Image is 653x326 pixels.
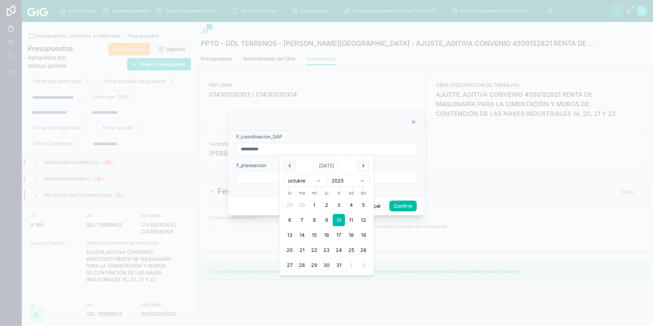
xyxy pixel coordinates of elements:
[308,244,320,256] button: miércoles, 22 de octubre de 2025
[357,244,370,256] button: domingo, 26 de octubre de 2025
[345,214,357,226] button: sábado, 11 de octubre de 2025
[357,229,370,241] button: domingo, 19 de octubre de 2025
[296,244,308,256] button: martes, 21 de octubre de 2025
[283,229,296,241] button: lunes, 13 de octubre de 2025
[308,259,320,271] button: miércoles, 29 de octubre de 2025
[283,199,296,211] button: lunes, 29 de septiembre de 2025
[345,199,357,211] button: sábado, 4 de octubre de 2025
[320,259,333,271] button: jueves, 30 de octubre de 2025
[320,199,333,211] button: jueves, 2 de octubre de 2025
[320,229,333,241] button: jueves, 16 de octubre de 2025
[333,199,345,211] button: viernes, 3 de octubre de 2025
[283,259,296,271] button: lunes, 27 de octubre de 2025
[333,259,345,271] button: viernes, 31 de octubre de 2025
[308,229,320,241] button: miércoles, 15 de octubre de 2025
[333,214,345,226] button: Today, viernes, 10 de octubre de 2025, selected
[296,259,308,271] button: martes, 28 de octubre de 2025
[357,259,370,271] button: domingo, 2 de noviembre de 2025
[345,244,357,256] button: sábado, 25 de octubre de 2025
[320,214,333,226] button: jueves, 9 de octubre de 2025
[345,229,357,241] button: sábado, 18 de octubre de 2025
[283,214,296,226] button: lunes, 6 de octubre de 2025
[296,214,308,226] button: martes, 7 de octubre de 2025
[345,190,357,196] th: sábado
[320,190,333,196] th: jueves
[357,214,370,226] button: domingo, 12 de octubre de 2025
[236,162,266,168] span: F_planeacion
[308,214,320,226] button: miércoles, 8 de octubre de 2025
[333,244,345,256] button: viernes, 24 de octubre de 2025
[357,199,370,211] button: domingo, 5 de octubre de 2025
[357,190,370,196] th: domingo
[333,229,345,241] button: viernes, 17 de octubre de 2025
[333,190,345,196] th: viernes
[236,134,282,139] span: F_coordinacion_SAP
[389,201,417,212] button: Confirm
[296,199,308,211] button: martes, 30 de septiembre de 2025
[308,199,320,211] button: miércoles, 1 de octubre de 2025
[308,190,320,196] th: miércoles
[283,190,370,271] table: octubre 2025
[296,190,308,196] th: martes
[296,229,308,241] button: martes, 14 de octubre de 2025
[283,244,296,256] button: lunes, 20 de octubre de 2025
[283,190,296,196] th: lunes
[345,259,357,271] button: sábado, 1 de noviembre de 2025
[320,244,333,256] button: jueves, 23 de octubre de 2025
